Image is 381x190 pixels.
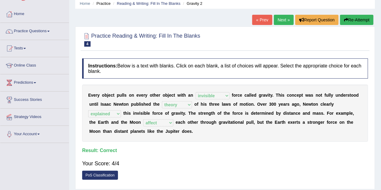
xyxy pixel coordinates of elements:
b: a [291,111,293,116]
b: o [233,93,236,98]
b: e [108,93,111,98]
b: r [96,93,97,98]
b: e [136,93,139,98]
b: c [158,111,160,116]
b: y [97,93,100,98]
b: o [351,93,354,98]
b: e [263,102,265,107]
b: d [356,93,359,98]
b: n [126,102,129,107]
b: t [121,120,122,125]
b: n [293,111,296,116]
b: a [188,93,191,98]
b: n [92,102,94,107]
b: E [88,93,91,98]
b: y [145,93,147,98]
b: h [155,102,157,107]
b: u [89,102,92,107]
b: a [263,93,265,98]
b: o [133,120,136,125]
b: t [174,93,175,98]
b: . [324,111,325,116]
b: l [330,93,331,98]
button: Report Question [295,15,339,25]
b: o [249,102,251,107]
b: d [283,111,286,116]
b: f [220,111,221,116]
b: i [96,102,97,107]
b: i [127,111,129,116]
b: i [181,93,182,98]
b: r [262,93,263,98]
b: t [181,111,183,116]
a: « Prev [252,15,272,25]
b: e [148,111,150,116]
b: s [287,111,290,116]
b: c [111,93,113,98]
b: x [338,111,341,116]
b: t [123,111,125,116]
b: a [247,93,249,98]
b: n [338,93,341,98]
b: F [327,111,330,116]
a: Practice Questions [0,23,69,38]
b: a [292,102,294,107]
b: i [268,93,269,98]
a: Next » [274,15,294,25]
b: c [287,93,289,98]
b: t [269,93,271,98]
b: d [251,111,254,116]
b: s [129,111,131,116]
b: e [306,102,308,107]
b: l [139,102,140,107]
b: t [94,102,96,107]
a: PoS Classification [82,171,118,180]
b: h [154,93,156,98]
b: l [249,93,250,98]
b: h [125,111,127,116]
a: Online Class [0,57,69,72]
b: i [133,111,134,116]
b: j [107,93,108,98]
b: w [305,93,309,98]
b: r [213,102,215,107]
b: n [266,111,269,116]
b: c [321,102,323,107]
b: h [201,102,203,107]
b: v [261,102,263,107]
b: r [286,102,287,107]
b: v [91,93,93,98]
b: i [143,111,144,116]
b: y [183,111,185,116]
b: n [251,102,254,107]
b: o [154,111,156,116]
b: d [254,93,257,98]
b: m [261,111,265,116]
b: e [157,102,160,107]
b: r [159,93,160,98]
b: w [178,93,181,98]
b: r [144,93,145,98]
b: f [168,111,169,116]
b: u [326,93,329,98]
b: f [197,102,199,107]
b: d [308,111,310,116]
b: o [233,102,236,107]
b: o [354,93,356,98]
b: , [353,111,354,116]
b: e [125,120,127,125]
b: t [89,120,91,125]
b: d [148,102,151,107]
b: h [278,93,281,98]
b: a [101,120,103,125]
b: t [224,111,225,116]
b: i [265,111,266,116]
b: i [203,102,205,107]
a: Predictions [0,74,69,89]
b: o [129,93,132,98]
b: t [209,102,211,107]
b: l [323,102,324,107]
b: i [140,102,141,107]
b: o [330,111,332,116]
b: o [289,93,292,98]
